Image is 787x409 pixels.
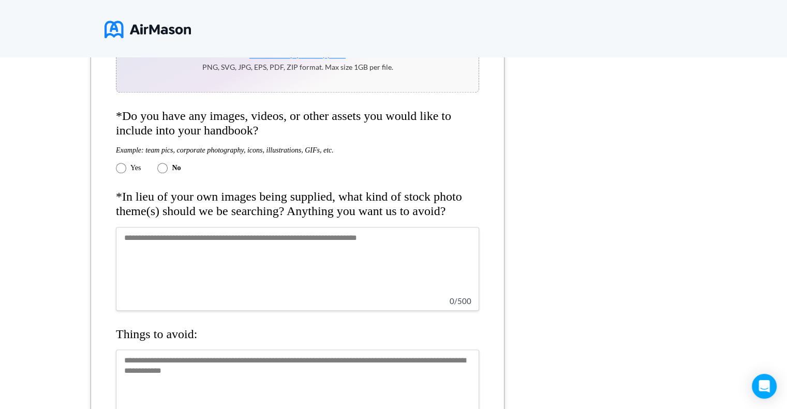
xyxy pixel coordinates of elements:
[450,296,471,306] span: 0 / 500
[105,17,191,42] img: logo
[130,164,141,172] label: Yes
[752,374,777,399] div: Open Intercom Messenger
[172,164,181,172] label: No
[116,146,479,155] h5: Example: team pics, corporate photography, icons, illustrations, GIFs, etc.
[116,327,479,342] h4: Things to avoid:
[202,63,393,71] p: PNG, SVG, JPG, EPS, PDF, ZIP format. Max size 1GB per file.
[116,190,479,218] h4: *In lieu of your own images being supplied, what kind of stock photo theme(s) should we be search...
[116,109,479,138] h4: *Do you have any images, videos, or other assets you would like to include into your handbook?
